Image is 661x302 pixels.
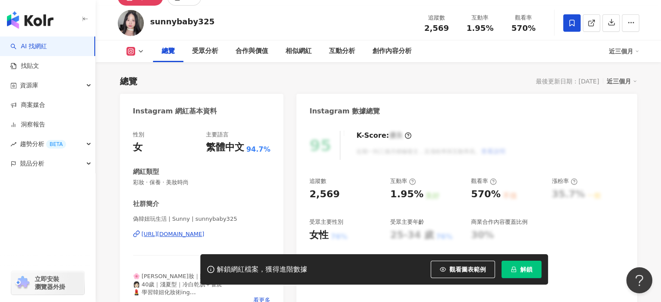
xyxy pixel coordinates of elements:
div: 互動分析 [329,46,355,56]
span: 2,569 [424,23,449,33]
div: BETA [46,140,66,149]
div: 總覽 [162,46,175,56]
div: 受眾主要年齡 [390,218,424,226]
span: lock [511,266,517,272]
span: 1.95% [466,24,493,33]
div: 女 [133,141,143,154]
div: 1.95% [390,188,423,201]
div: 最後更新日期：[DATE] [536,78,599,85]
a: searchAI 找網紅 [10,42,47,51]
div: 受眾分析 [192,46,218,56]
div: 互動率 [464,13,497,22]
a: 找貼文 [10,62,39,70]
div: 主要語言 [206,131,229,139]
div: 合作與價值 [236,46,268,56]
img: chrome extension [14,276,31,290]
div: 觀看率 [471,177,497,185]
div: 相似網紅 [286,46,312,56]
div: 近三個月 [609,44,639,58]
span: 資源庫 [20,76,38,95]
button: 觀看圖表範例 [431,261,495,278]
div: sunnybaby325 [150,16,215,27]
div: 網紅類型 [133,167,159,176]
span: 偽韓妞玩生活 | Sunny | sunnybaby325 [133,215,271,223]
div: 商業合作內容覆蓋比例 [471,218,528,226]
a: 洞察報告 [10,120,45,129]
div: 近三個月 [607,76,637,87]
span: 觀看圖表範例 [449,266,486,273]
div: Instagram 數據總覽 [309,106,380,116]
a: 商案媒合 [10,101,45,110]
div: 解鎖網紅檔案，獲得進階數據 [217,265,307,274]
div: Instagram 網紅基本資料 [133,106,217,116]
div: 繁體中文 [206,141,244,154]
div: 漲粉率 [552,177,578,185]
a: chrome extension立即安裝 瀏覽器外掛 [11,271,84,295]
div: 互動率 [390,177,416,185]
span: 彩妝 · 保養 · 美妝時尚 [133,179,271,186]
div: 2,569 [309,188,340,201]
a: [URL][DOMAIN_NAME] [133,230,271,238]
div: 創作內容分析 [372,46,412,56]
div: 追蹤數 [309,177,326,185]
span: 解鎖 [520,266,532,273]
span: rise [10,141,17,147]
button: 解鎖 [502,261,541,278]
img: KOL Avatar [118,10,144,36]
div: 570% [471,188,501,201]
div: [URL][DOMAIN_NAME] [142,230,205,238]
div: 受眾主要性別 [309,218,343,226]
div: 總覽 [120,75,137,87]
span: 競品分析 [20,154,44,173]
img: logo [7,11,53,29]
span: 570% [512,24,536,33]
div: K-Score : [356,131,412,140]
div: 追蹤數 [420,13,453,22]
div: 性別 [133,131,144,139]
div: 女性 [309,229,329,242]
div: 觀看率 [507,13,540,22]
span: 立即安裝 瀏覽器外掛 [35,275,65,291]
div: 社群簡介 [133,199,159,209]
span: 94.7% [246,145,271,154]
span: 趨勢分析 [20,134,66,154]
